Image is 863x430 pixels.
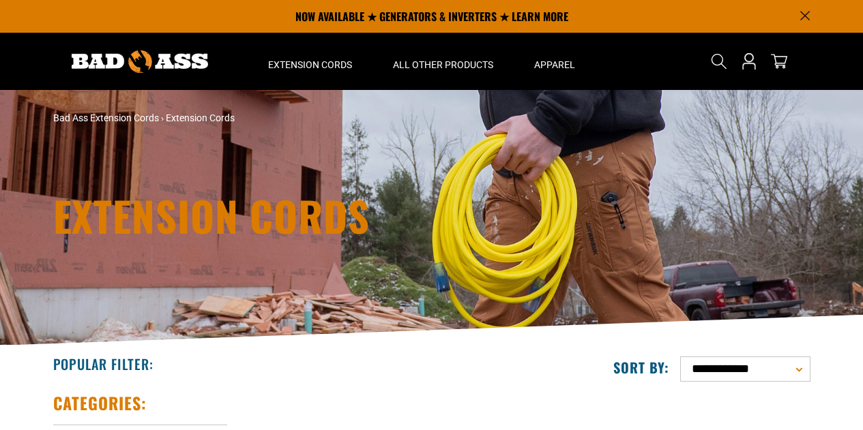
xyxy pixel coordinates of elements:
summary: Extension Cords [248,33,372,90]
span: Extension Cords [166,112,235,123]
span: › [161,112,164,123]
nav: breadcrumbs [53,111,551,125]
label: Sort by: [613,358,669,376]
summary: Apparel [514,33,596,90]
a: Bad Ass Extension Cords [53,112,159,123]
span: All Other Products [393,59,493,71]
h2: Popular Filter: [53,355,153,373]
h1: Extension Cords [53,195,551,236]
h2: Categories: [53,393,147,414]
summary: All Other Products [372,33,514,90]
span: Extension Cords [268,59,352,71]
summary: Search [708,50,730,72]
img: Bad Ass Extension Cords [72,50,208,73]
span: Apparel [534,59,575,71]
